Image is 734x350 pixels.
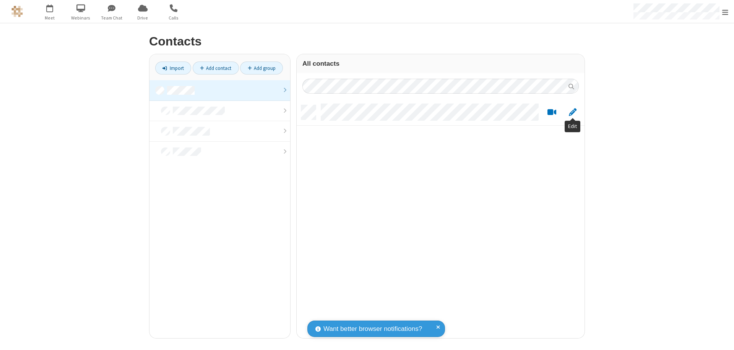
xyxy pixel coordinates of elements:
[149,35,585,48] h2: Contacts
[323,324,422,334] span: Want better browser notifications?
[240,62,283,75] a: Add group
[297,99,585,338] div: grid
[544,108,559,117] button: Start a video meeting
[36,15,64,21] span: Meet
[155,62,191,75] a: Import
[67,15,95,21] span: Webinars
[128,15,157,21] span: Drive
[11,6,23,17] img: QA Selenium DO NOT DELETE OR CHANGE
[302,60,579,67] h3: All contacts
[715,330,728,345] iframe: Chat
[159,15,188,21] span: Calls
[97,15,126,21] span: Team Chat
[193,62,239,75] a: Add contact
[565,108,580,117] button: Edit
